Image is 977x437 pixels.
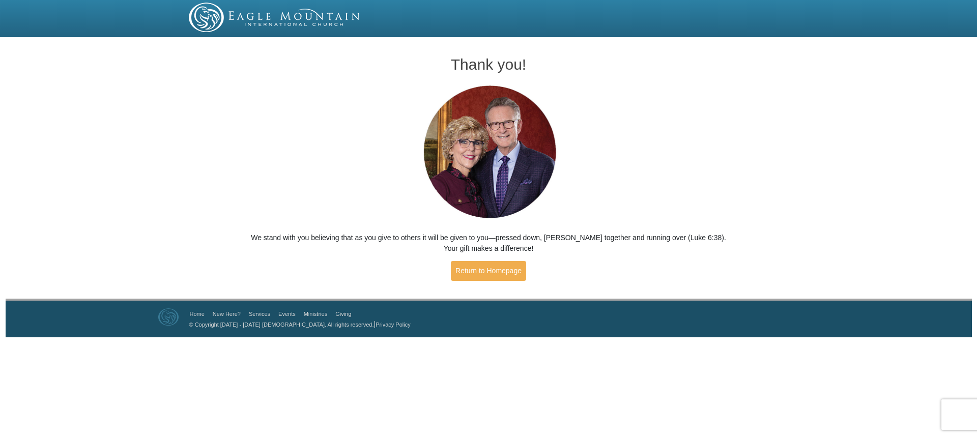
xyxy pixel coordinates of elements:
a: Events [278,311,296,317]
a: Privacy Policy [376,322,410,328]
a: Return to Homepage [451,261,526,281]
a: Giving [335,311,351,317]
p: | [186,319,411,330]
a: New Here? [213,311,241,317]
a: Services [249,311,270,317]
h1: Thank you! [250,56,728,73]
a: Ministries [304,311,327,317]
p: We stand with you believing that as you give to others it will be given to you—pressed down, [PER... [250,232,728,254]
img: EMIC [189,3,361,32]
a: Home [190,311,205,317]
img: Eagle Mountain International Church [158,308,179,326]
a: © Copyright [DATE] - [DATE] [DEMOGRAPHIC_DATA]. All rights reserved. [189,322,374,328]
img: Pastors George and Terri Pearsons [414,82,564,222]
